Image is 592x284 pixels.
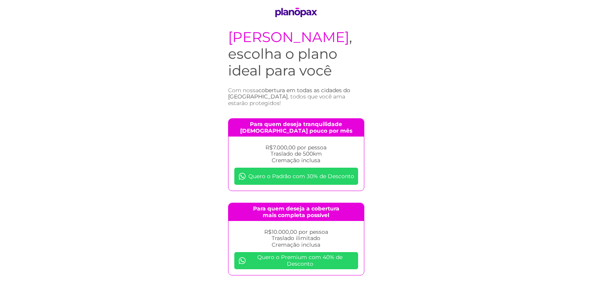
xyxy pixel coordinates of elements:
[228,87,364,107] h3: Com nossa , todos que você ama estarão protegidos!
[228,29,364,79] h1: , escolha o plano ideal para você
[228,119,364,137] h4: Para quem deseja tranquilidade [DEMOGRAPHIC_DATA] pouco por mês
[228,28,349,46] span: [PERSON_NAME]
[234,252,358,269] a: Quero o Premium com 40% de Desconto
[234,144,358,164] p: R$7.000,00 por pessoa Traslado de 500km Cremação inclusa
[228,203,364,221] h4: Para quem deseja a cobertura mais completa possível
[234,168,358,185] a: Quero o Padrão com 30% de Desconto
[272,8,320,17] img: logo PlanoPax
[228,87,350,100] span: cobertura em todas as cidades do [GEOGRAPHIC_DATA]
[238,257,246,265] img: whatsapp
[234,229,358,248] p: R$10.000,00 por pessoa Traslado ilimitado Cremação inclusa
[238,172,246,180] img: whatsapp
